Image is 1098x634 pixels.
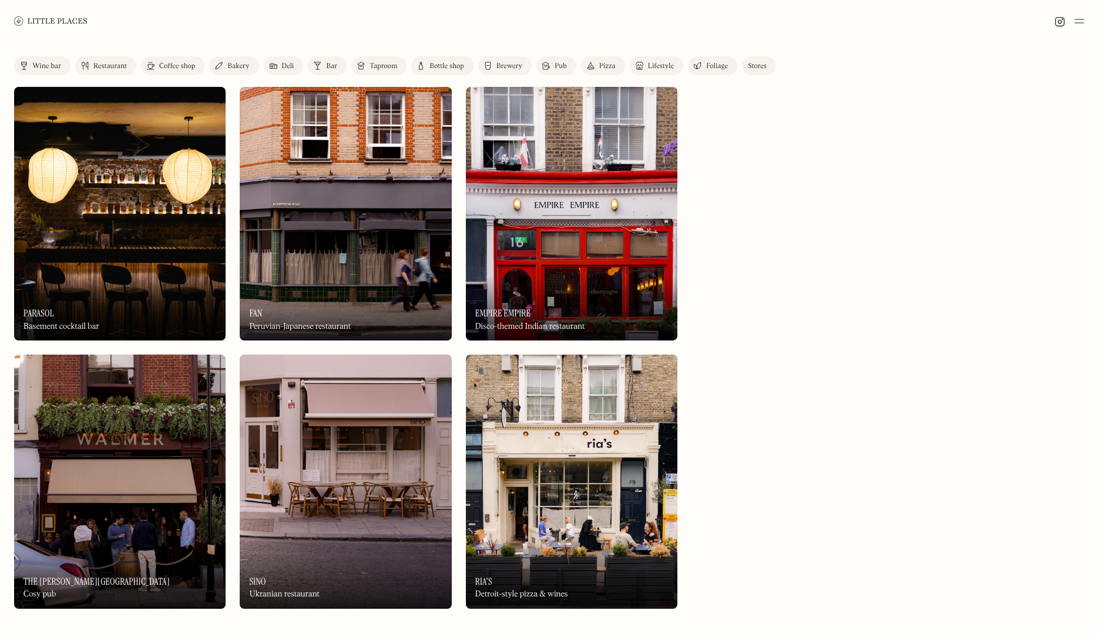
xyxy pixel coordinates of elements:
div: Stores [748,63,767,70]
div: Peruvian-Japanese restaurant [249,322,351,332]
div: Deli [282,63,294,70]
img: Ria's [466,355,677,608]
div: Bakery [227,63,249,70]
a: The Walmer CastleThe Walmer CastleThe [PERSON_NAME][GEOGRAPHIC_DATA]Cosy pub [14,355,226,608]
div: Brewery [496,63,522,70]
a: Deli [264,56,304,75]
a: Empire EmpireEmpire EmpireEmpire EmpireDisco-themed Indian restaurant [466,87,677,340]
div: Pizza [599,63,616,70]
a: Stores [742,56,776,75]
div: Basement cocktail bar [23,322,99,332]
h3: The [PERSON_NAME][GEOGRAPHIC_DATA] [23,576,170,587]
a: Bakery [209,56,258,75]
div: Bottle shop [429,63,464,70]
h3: Fan [249,308,262,319]
div: Disco-themed Indian restaurant [475,322,585,332]
a: Restaurant [75,56,136,75]
a: ParasolParasolParasolBasement cocktail bar [14,87,226,340]
div: Wine bar [32,63,61,70]
div: Lifestyle [648,63,674,70]
div: Detroit-style pizza & wines [475,589,568,599]
a: Ria'sRia'sRia'sDetroit-style pizza & wines [466,355,677,608]
h3: Empire Empire [475,308,530,319]
h3: Sino [249,576,266,587]
a: Taproom [351,56,407,75]
div: Foliage [706,63,728,70]
a: Coffee shop [141,56,204,75]
div: Taproom [370,63,397,70]
a: FanFanFanPeruvian-Japanese restaurant [240,87,451,340]
div: Cosy pub [23,589,56,599]
div: Restaurant [93,63,127,70]
h3: Ria's [475,576,492,587]
div: Bar [326,63,337,70]
a: Pub [536,56,576,75]
img: Empire Empire [466,87,677,340]
a: Lifestyle [630,56,683,75]
a: Foliage [688,56,737,75]
img: Fan [240,87,451,340]
div: Coffee shop [159,63,195,70]
h3: Parasol [23,308,54,319]
a: Bottle shop [411,56,474,75]
img: Sino [240,355,451,608]
a: Brewery [478,56,532,75]
div: Pub [555,63,567,70]
div: Ukranian restaurant [249,589,319,599]
a: SinoSinoSinoUkranian restaurant [240,355,451,608]
a: Pizza [581,56,625,75]
img: The Walmer Castle [14,355,226,608]
a: Bar [308,56,347,75]
a: Wine bar [14,56,70,75]
img: Parasol [14,87,226,340]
